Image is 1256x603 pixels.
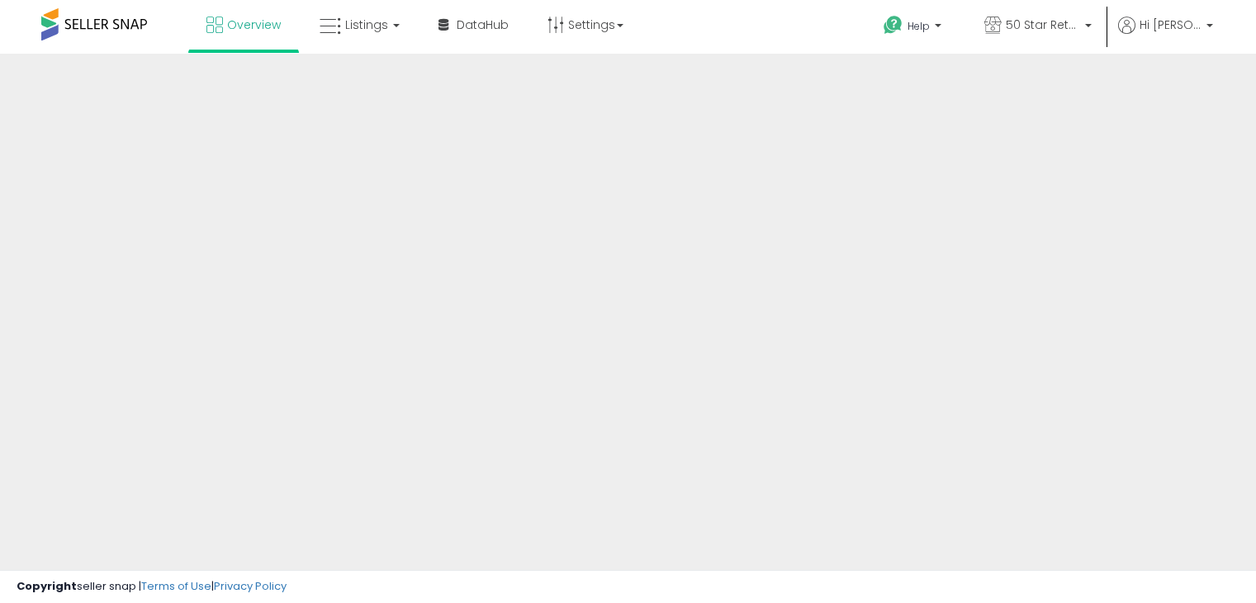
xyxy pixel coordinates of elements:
a: Help [870,2,958,54]
span: Listings [345,17,388,33]
div: seller snap | | [17,579,287,595]
span: Hi [PERSON_NAME] [1140,17,1201,33]
span: Help [908,19,930,33]
span: Overview [227,17,281,33]
span: 50 Star Retail [1006,17,1080,33]
i: Get Help [883,15,903,36]
strong: Copyright [17,578,77,594]
a: Hi [PERSON_NAME] [1118,17,1213,54]
a: Terms of Use [141,578,211,594]
span: DataHub [457,17,509,33]
a: Privacy Policy [214,578,287,594]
